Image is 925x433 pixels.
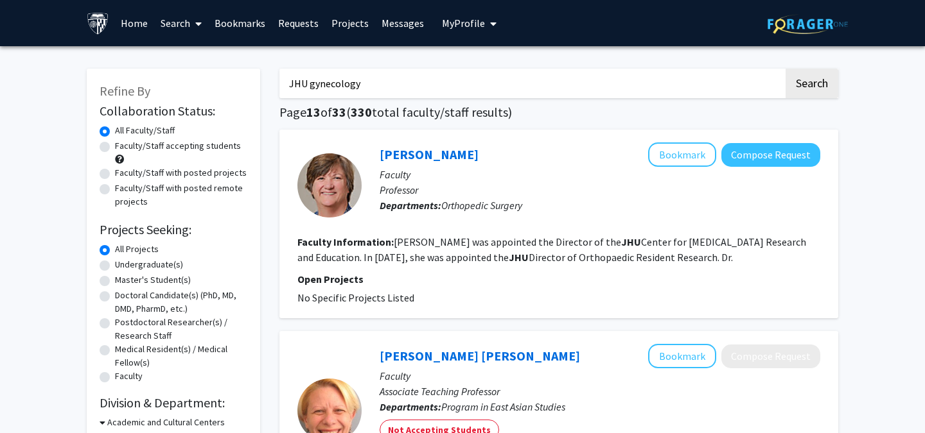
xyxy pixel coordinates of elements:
p: Faculty [380,167,820,182]
a: Home [114,1,154,46]
b: Departments: [380,400,441,413]
input: Search Keywords [279,69,784,98]
label: Doctoral Candidate(s) (PhD, MD, DMD, PharmD, etc.) [115,289,247,316]
a: Bookmarks [208,1,272,46]
h2: Division & Department: [100,395,247,411]
h2: Collaboration Status: [100,103,247,119]
button: Compose Request to Lynne Jones [721,143,820,167]
span: 330 [351,104,372,120]
b: JHU [621,235,641,248]
b: Faculty Information: [297,235,394,248]
p: Faculty [380,368,820,384]
h3: Academic and Cultural Centers [107,416,225,429]
span: 13 [306,104,321,120]
label: Faculty/Staff with posted remote projects [115,182,247,208]
a: Projects [325,1,375,46]
b: JHU [509,251,529,264]
span: Program in East Asian Studies [441,400,565,413]
img: ForagerOne Logo [768,14,848,34]
a: Messages [375,1,430,46]
span: Orthopedic Surgery [441,199,522,212]
h2: Projects Seeking: [100,222,247,237]
a: Requests [272,1,325,46]
a: [PERSON_NAME] [PERSON_NAME] [380,348,580,364]
label: All Faculty/Staff [115,124,175,137]
a: Search [154,1,208,46]
label: Undergraduate(s) [115,258,183,271]
h1: Page of ( total faculty/staff results) [279,105,838,120]
label: Medical Resident(s) / Medical Fellow(s) [115,343,247,369]
span: 33 [332,104,346,120]
span: My Profile [442,17,485,30]
b: Departments: [380,199,441,212]
p: Associate Teaching Professor [380,384,820,399]
button: Add Lynne Jones to Bookmarks [648,142,716,167]
button: Search [786,69,838,98]
label: Faculty/Staff with posted projects [115,166,247,180]
button: Compose Request to Giovanna Maria Dora Dore [721,344,820,368]
label: Master's Student(s) [115,273,191,287]
button: Add Giovanna Maria Dora Dore to Bookmarks [648,344,716,368]
span: No Specific Projects Listed [297,291,414,304]
label: Postdoctoral Researcher(s) / Research Staff [115,316,247,343]
label: All Projects [115,242,159,256]
label: Faculty/Staff accepting students [115,139,241,153]
iframe: Chat [10,375,55,423]
img: Johns Hopkins University Logo [87,12,109,35]
label: Faculty [115,369,143,383]
p: Professor [380,182,820,198]
fg-read-more: [PERSON_NAME] was appointed the Director of the Center for [MEDICAL_DATA] Research and Education.... [297,235,806,264]
a: [PERSON_NAME] [380,146,479,162]
span: Refine By [100,83,150,99]
p: Open Projects [297,271,820,287]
